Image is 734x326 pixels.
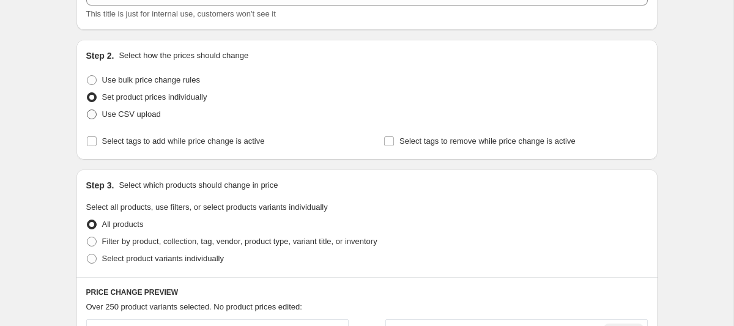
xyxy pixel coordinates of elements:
p: Select which products should change in price [119,179,278,191]
span: Use bulk price change rules [102,75,200,84]
span: Filter by product, collection, tag, vendor, product type, variant title, or inventory [102,237,377,246]
span: Select product variants individually [102,254,224,263]
span: This title is just for internal use, customers won't see it [86,9,276,18]
h6: PRICE CHANGE PREVIEW [86,287,648,297]
span: Over 250 product variants selected. No product prices edited: [86,302,302,311]
h2: Step 2. [86,50,114,62]
p: Select how the prices should change [119,50,248,62]
span: Select tags to remove while price change is active [399,136,576,146]
span: Use CSV upload [102,109,161,119]
span: Select tags to add while price change is active [102,136,265,146]
span: All products [102,220,144,229]
span: Select all products, use filters, or select products variants individually [86,202,328,212]
span: Set product prices individually [102,92,207,102]
h2: Step 3. [86,179,114,191]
